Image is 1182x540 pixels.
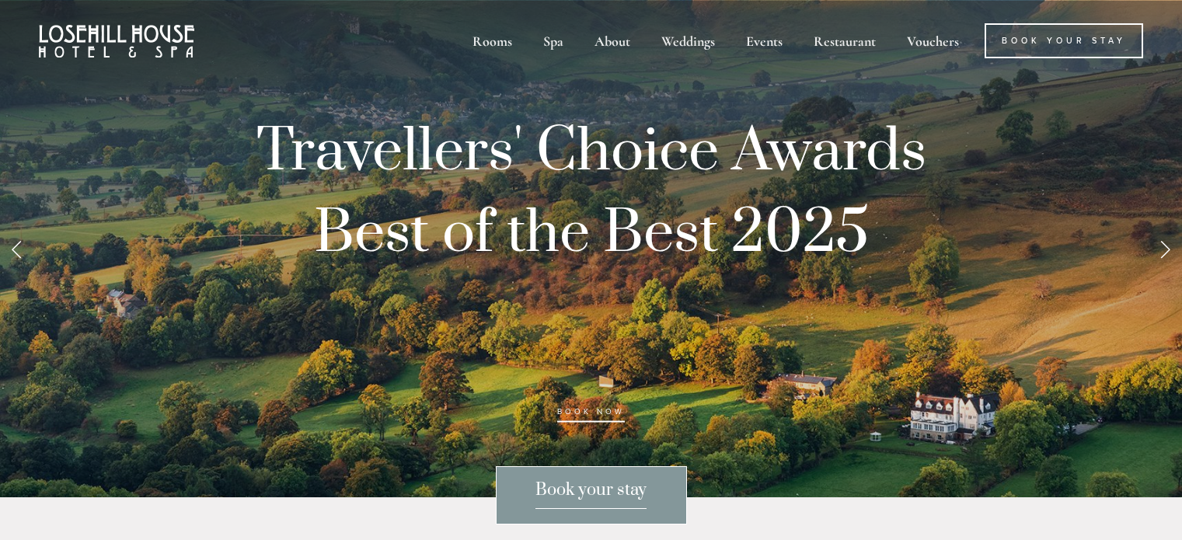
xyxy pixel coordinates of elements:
div: Events [732,23,797,58]
p: Travellers' Choice Awards Best of the Best 2025 [195,111,988,437]
div: Restaurant [800,23,890,58]
a: Vouchers [893,23,973,58]
span: Book your stay [535,479,647,509]
div: Spa [529,23,577,58]
a: Book Your Stay [985,23,1143,58]
a: BOOK NOW [557,407,624,423]
img: Losehill House [39,25,194,57]
div: About [581,23,644,58]
a: Next Slide [1148,225,1182,272]
div: Rooms [459,23,526,58]
div: Weddings [647,23,729,58]
a: Book your stay [496,466,687,524]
